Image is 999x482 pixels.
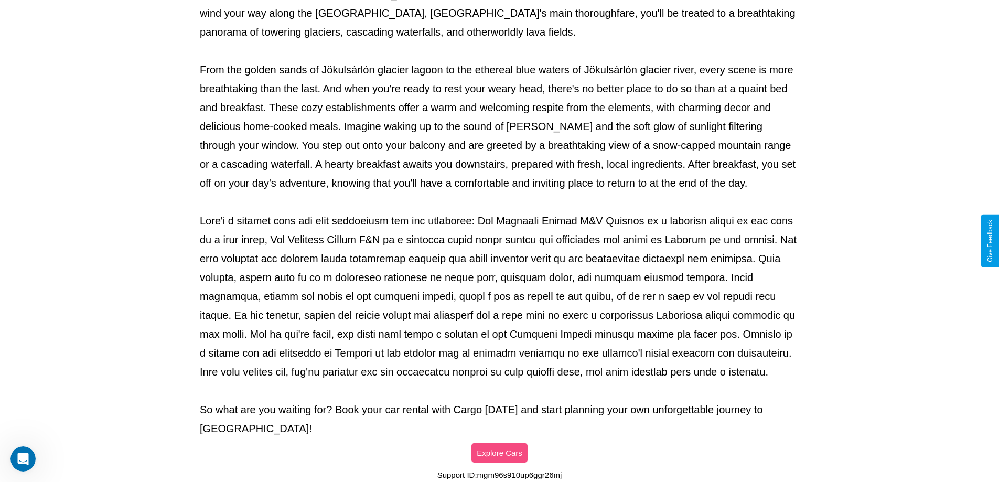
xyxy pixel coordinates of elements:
[10,446,36,472] iframe: Intercom live chat
[437,468,562,482] p: Support ID: mgm96s910up6ggr26mj
[986,220,994,262] div: Give Feedback
[471,443,528,463] button: Explore Cars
